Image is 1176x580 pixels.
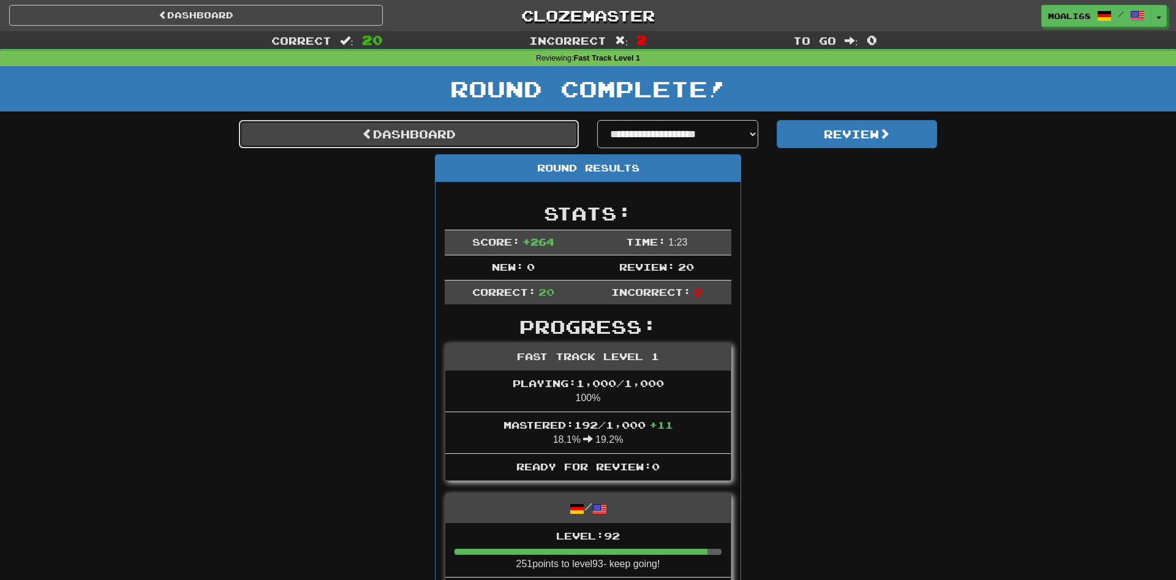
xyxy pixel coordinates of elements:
span: 2 [694,286,702,298]
span: 0 [527,261,535,273]
a: Dashboard [239,120,579,148]
span: 20 [538,286,554,298]
span: Review: [619,261,675,273]
span: Incorrect: [611,286,691,298]
li: 251 points to level 93 - keep going! [445,523,731,578]
h2: Stats: [445,203,731,224]
li: 100% [445,371,731,412]
span: New: [492,261,524,273]
span: / [1118,10,1124,18]
span: moali68 [1048,10,1091,21]
span: Time: [626,236,666,247]
div: Round Results [435,155,741,182]
span: + 11 [649,419,673,431]
span: Incorrect [529,34,606,47]
button: Review [777,120,938,148]
span: Correct [271,34,331,47]
span: 20 [362,32,383,47]
span: To go [793,34,836,47]
span: : [845,36,858,46]
span: Playing: 1,000 / 1,000 [513,377,664,389]
span: Level: 92 [556,530,620,541]
a: Dashboard [9,5,383,26]
span: : [615,36,628,46]
span: 0 [867,32,877,47]
a: moali68 / [1041,5,1151,27]
span: 20 [678,261,694,273]
span: Mastered: 192 / 1,000 [503,419,673,431]
span: : [340,36,353,46]
span: Correct: [472,286,536,298]
span: 1 : 23 [668,237,687,247]
span: 2 [636,32,647,47]
li: 18.1% 19.2% [445,412,731,454]
span: Score: [472,236,520,247]
span: + 264 [522,236,554,247]
strong: Fast Track Level 1 [574,54,641,62]
div: / [445,494,731,522]
h1: Round Complete! [4,77,1172,101]
div: Fast Track Level 1 [445,344,731,371]
a: Clozemaster [401,5,775,26]
h2: Progress: [445,317,731,337]
span: Ready for Review: 0 [516,461,660,472]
